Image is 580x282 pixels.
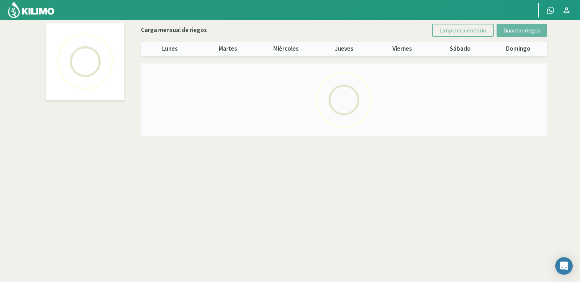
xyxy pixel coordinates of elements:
[49,25,122,98] img: Loading...
[315,44,373,54] p: jueves
[141,26,207,35] p: Carga mensual de riegos
[503,27,540,34] span: Guardar riegos
[497,24,547,37] button: Guardar riegos
[257,44,315,54] p: miércoles
[555,257,573,275] div: Open Intercom Messenger
[432,24,494,37] button: Limpiar calendario
[307,63,380,136] img: Loading...
[141,44,199,54] p: lunes
[373,44,431,54] p: viernes
[439,27,486,34] span: Limpiar calendario
[7,1,55,19] img: Kilimo
[199,44,257,54] p: martes
[489,44,547,54] p: domingo
[431,44,489,54] p: sábado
